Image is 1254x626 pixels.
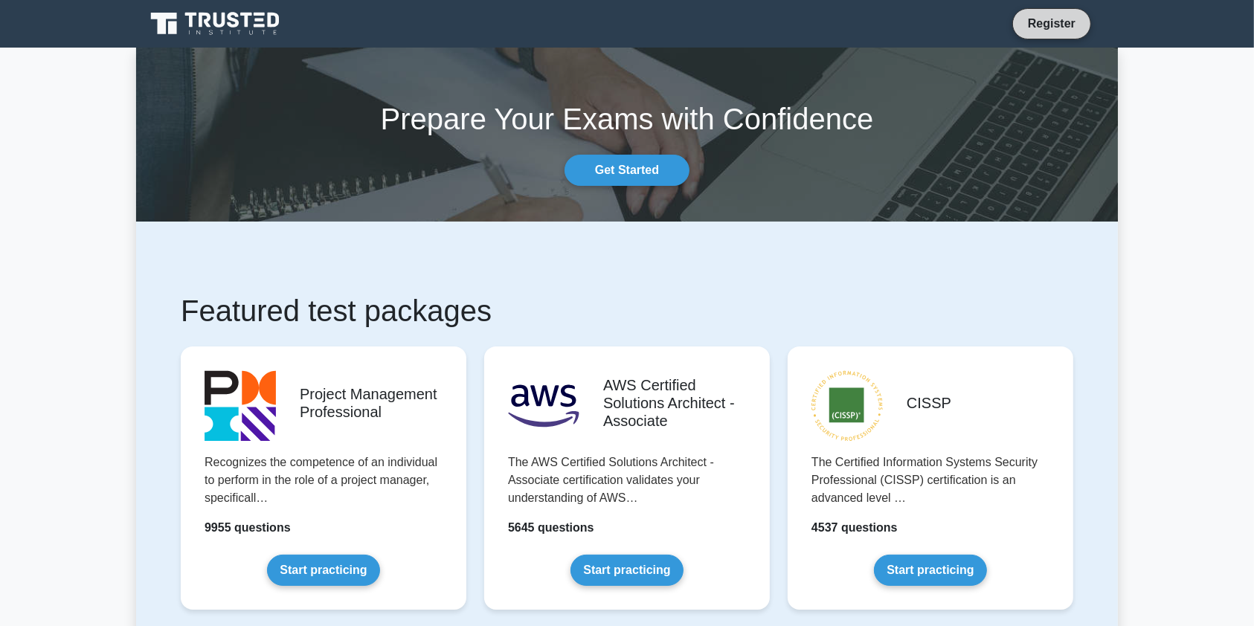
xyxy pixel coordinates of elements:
[570,555,683,586] a: Start practicing
[874,555,986,586] a: Start practicing
[565,155,689,186] a: Get Started
[1019,14,1084,33] a: Register
[181,293,1073,329] h1: Featured test packages
[267,555,379,586] a: Start practicing
[136,101,1118,137] h1: Prepare Your Exams with Confidence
